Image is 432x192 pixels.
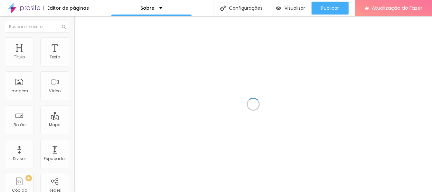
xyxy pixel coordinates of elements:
input: Buscar elemento [5,21,69,33]
font: Atualização do Fazer [372,5,422,11]
img: Ícone [220,5,226,11]
font: Botão [14,122,25,127]
img: view-1.svg [276,5,281,11]
img: Ícone [62,25,66,29]
font: Editor de páginas [47,5,89,11]
font: Mapa [49,122,61,127]
font: Divisor [13,156,26,161]
font: Visualizar [284,5,305,11]
font: Configurações [229,5,263,11]
font: Imagem [11,88,28,94]
font: Publicar [321,5,339,11]
button: Visualizar [269,2,312,15]
font: Texto [50,54,60,60]
p: Sobre [140,6,154,10]
font: Vídeo [49,88,61,94]
font: Título [14,54,25,60]
font: Espaçador [44,156,66,161]
button: Publicar [312,2,349,15]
